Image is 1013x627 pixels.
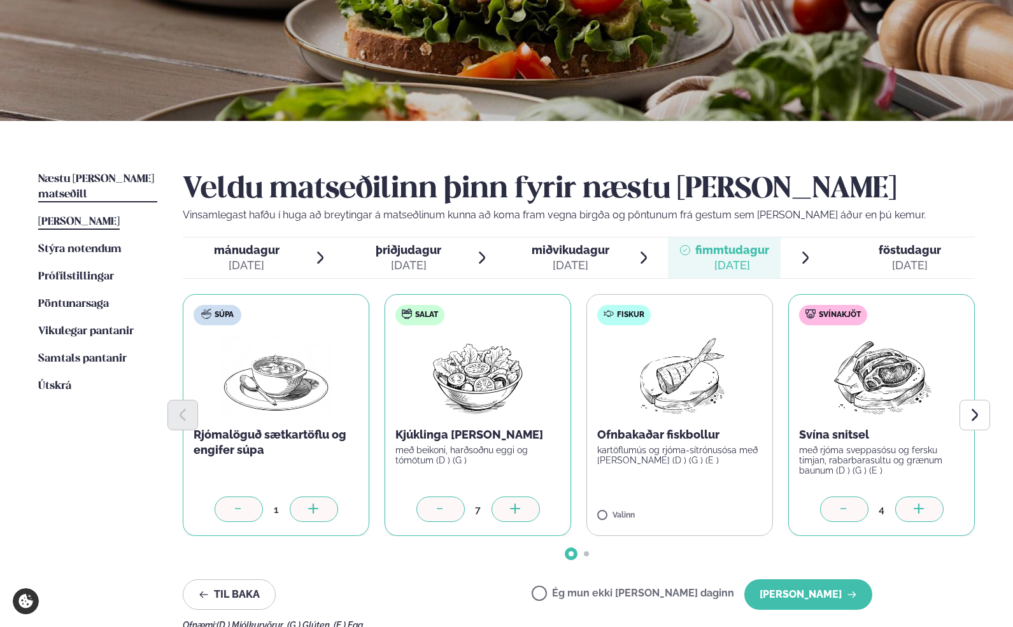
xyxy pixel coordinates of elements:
span: föstudagur [879,243,941,257]
span: [PERSON_NAME] [38,216,120,227]
span: Salat [415,310,438,320]
button: Til baka [183,579,276,610]
div: [DATE] [695,258,769,273]
p: Kjúklinga [PERSON_NAME] [395,427,560,442]
span: Vikulegar pantanir [38,326,134,337]
img: pork.svg [805,309,816,319]
a: Útskrá [38,379,71,394]
div: [DATE] [532,258,609,273]
h2: Veldu matseðilinn þinn fyrir næstu [PERSON_NAME] [183,172,975,208]
span: Pöntunarsaga [38,299,109,309]
p: með rjóma sveppasósu og fersku timjan, rabarbarasultu og grænum baunum (D ) (G ) (E ) [799,445,964,476]
img: soup.svg [201,309,211,319]
span: Súpa [215,310,234,320]
button: [PERSON_NAME] [744,579,872,610]
img: salad.svg [402,309,412,319]
span: Stýra notendum [38,244,122,255]
div: [DATE] [879,258,941,273]
div: 4 [868,502,895,517]
p: Vinsamlegast hafðu í huga að breytingar á matseðlinum kunna að koma fram vegna birgða og pöntunum... [183,208,975,223]
div: 7 [465,502,492,517]
span: Go to slide 1 [569,551,574,556]
span: fimmtudagur [695,243,769,257]
a: Pöntunarsaga [38,297,109,312]
span: Go to slide 2 [584,551,589,556]
p: Ofnbakaðar fiskbollur [597,427,762,442]
span: Næstu [PERSON_NAME] matseðill [38,174,154,200]
img: Salad.png [421,335,534,417]
p: kartöflumús og rjóma-sítrónusósa með [PERSON_NAME] (D ) (G ) (E ) [597,445,762,465]
span: mánudagur [214,243,280,257]
img: fish.svg [604,309,614,319]
a: Næstu [PERSON_NAME] matseðill [38,172,157,202]
a: Cookie settings [13,588,39,614]
span: þriðjudagur [376,243,441,257]
span: Samtals pantanir [38,353,127,364]
a: Vikulegar pantanir [38,324,134,339]
button: Previous slide [167,400,198,430]
img: Soup.png [220,335,332,417]
div: 1 [263,502,290,517]
img: Pork-Meat.png [825,335,938,417]
img: Fish.png [623,335,736,417]
button: Next slide [960,400,990,430]
a: Prófílstillingar [38,269,114,285]
p: Rjómalöguð sætkartöflu og engifer súpa [194,427,358,458]
div: [DATE] [214,258,280,273]
a: Stýra notendum [38,242,122,257]
span: Prófílstillingar [38,271,114,282]
p: með beikoni, harðsoðnu eggi og tómötum (D ) (G ) [395,445,560,465]
a: [PERSON_NAME] [38,215,120,230]
a: Samtals pantanir [38,351,127,367]
span: miðvikudagur [532,243,609,257]
span: Svínakjöt [819,310,861,320]
div: [DATE] [376,258,441,273]
span: Útskrá [38,381,71,391]
p: Svína snitsel [799,427,964,442]
span: Fiskur [617,310,644,320]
